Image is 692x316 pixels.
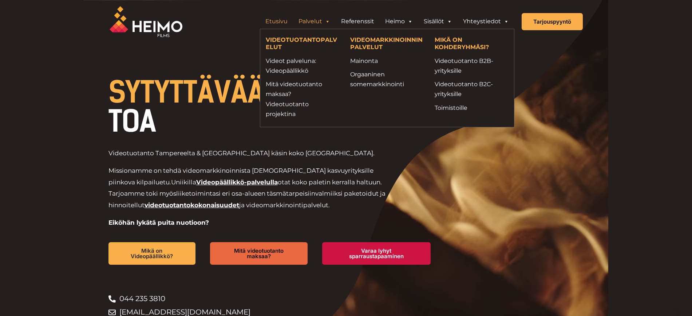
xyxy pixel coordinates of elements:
[210,242,307,265] a: Mitä videotuotanto maksaa?
[350,69,424,89] a: Orgaaninen somemarkkinointi
[108,75,264,110] span: SYTYTTÄVÄÄ
[108,219,209,226] strong: Eiköhän lykätä puita nuotioon?
[176,190,315,197] span: liiketoimintasi eri osa-alueen täsmätarpeisiin
[108,242,196,265] a: Mikä on Videopäällikkö?
[522,13,583,30] a: Tarjouspyyntö
[256,14,518,29] aside: Header Widget 1
[336,14,380,29] a: Referenssit
[108,165,396,211] p: Missionamme on tehdä videomarkkinoinnista [DEMOGRAPHIC_DATA] kasvuyrityksille piinkova kilpailuetu.
[266,56,339,76] a: Videot palveluna: Videopäällikkö
[108,292,445,305] a: 044 235 3810
[260,14,293,29] a: Etusivu
[435,79,508,99] a: Videotuotanto B2C-yrityksille
[435,103,508,113] a: Toimistoille
[435,56,508,76] a: Videotuotanto B2B-yrityksille
[196,179,278,186] a: Videopäällikkö-palvelulla
[418,14,458,29] a: Sisällöt
[118,292,165,305] span: 044 235 3810
[171,179,196,186] span: Uniikilla
[334,248,419,259] span: Varaa lyhyt sparraustapaaminen
[293,14,336,29] a: Palvelut
[108,78,445,136] h1: VIDEOTUOTANTOA
[145,201,239,209] a: videotuotantokokonaisuudet
[120,248,184,259] span: Mikä on Videopäällikkö?
[266,36,339,52] h4: VIDEOTUOTANTOPALVELUT
[322,242,431,265] a: Varaa lyhyt sparraustapaaminen
[350,36,424,52] h4: VIDEOMARKKINOINNIN PALVELUT
[108,190,385,209] span: valmiiksi paketoidut ja hinnoitellut
[266,79,339,119] a: Mitä videotuotanto maksaa?Videotuotanto projektina
[380,14,418,29] a: Heimo
[435,36,508,52] h4: MIKÄ ON KOHDERYHMÄSI?
[350,56,424,66] a: Mainonta
[222,248,296,259] span: Mitä videotuotanto maksaa?
[458,14,514,29] a: Yhteystiedot
[239,201,330,209] span: ja videomarkkinointipalvelut.
[110,6,182,37] img: Heimo Filmsin logo
[108,148,396,159] p: Videotuotanto Tampereelta & [GEOGRAPHIC_DATA] käsin koko [GEOGRAPHIC_DATA].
